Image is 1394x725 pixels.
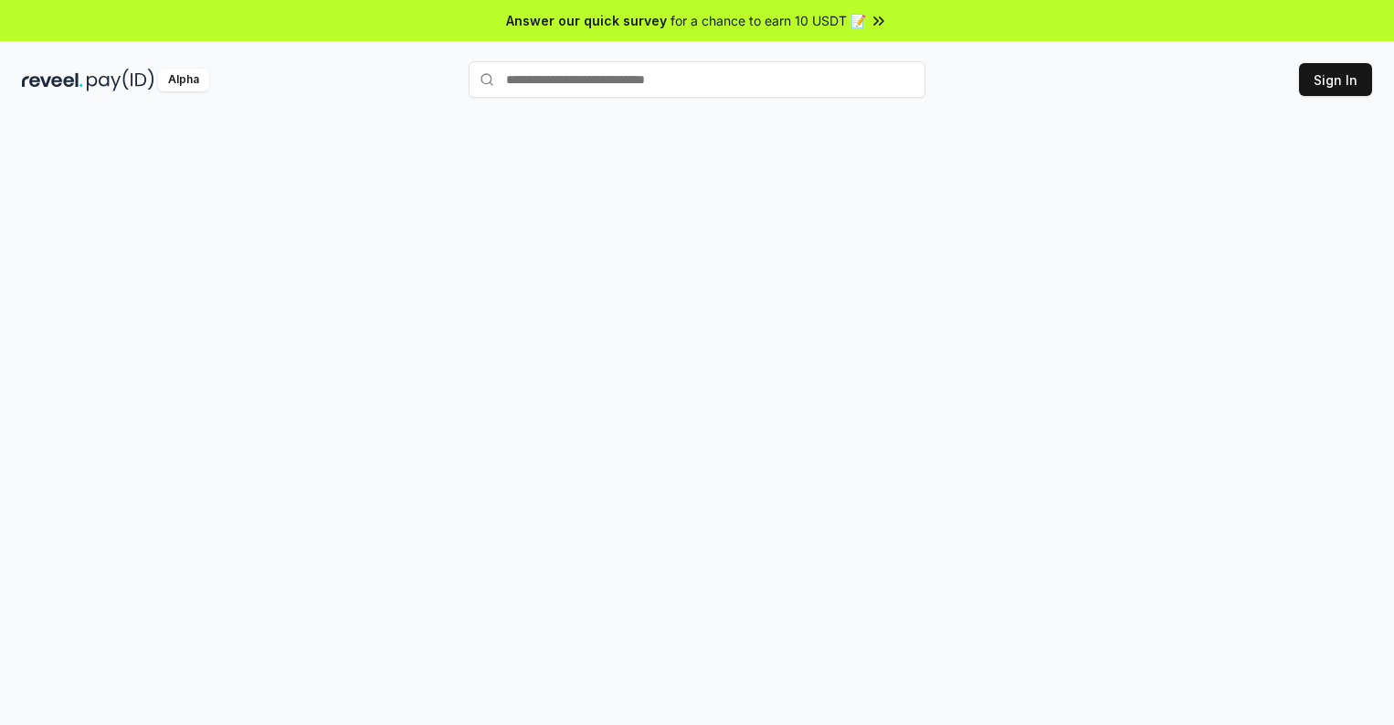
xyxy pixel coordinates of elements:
[22,69,83,91] img: reveel_dark
[158,69,209,91] div: Alpha
[87,69,154,91] img: pay_id
[671,11,866,30] span: for a chance to earn 10 USDT 📝
[506,11,667,30] span: Answer our quick survey
[1299,63,1372,96] button: Sign In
